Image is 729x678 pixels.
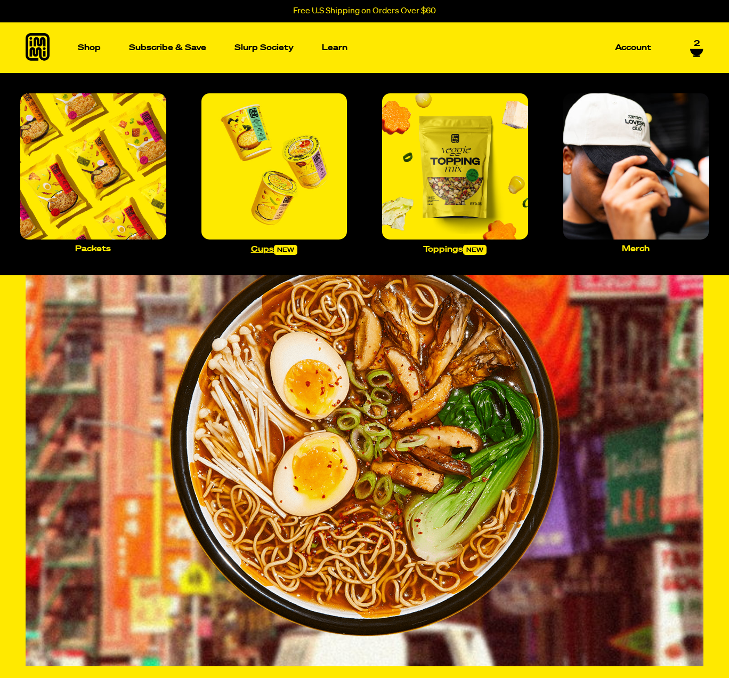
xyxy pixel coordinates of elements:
[74,22,655,73] nav: Main navigation
[382,93,528,240] img: toppings.png
[251,245,297,255] p: Cups
[230,39,298,56] a: Slurp Society
[611,39,655,56] a: Account
[129,44,206,52] p: Subscribe & Save
[169,246,560,636] img: Ramen bowl
[615,44,651,52] p: Account
[125,39,210,56] a: Subscribe & Save
[75,245,111,253] p: Packets
[201,93,347,240] img: Cups_large.jpg
[234,44,294,52] p: Slurp Society
[16,89,171,257] a: Packets
[78,44,101,52] p: Shop
[293,6,436,16] p: Free U.S Shipping on Orders Over $60
[694,38,700,48] span: 2
[197,89,352,259] a: Cupsnew
[690,38,703,57] a: 2
[378,89,532,259] a: Toppingsnew
[559,89,714,257] a: Merch
[622,245,650,253] p: Merch
[463,245,487,255] span: new
[74,22,105,73] a: Shop
[318,22,352,73] a: Learn
[322,44,347,52] p: Learn
[423,245,487,255] p: Toppings
[274,245,297,255] span: new
[20,93,166,240] img: Packets_large.jpg
[563,93,709,240] img: Merch_large.jpg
